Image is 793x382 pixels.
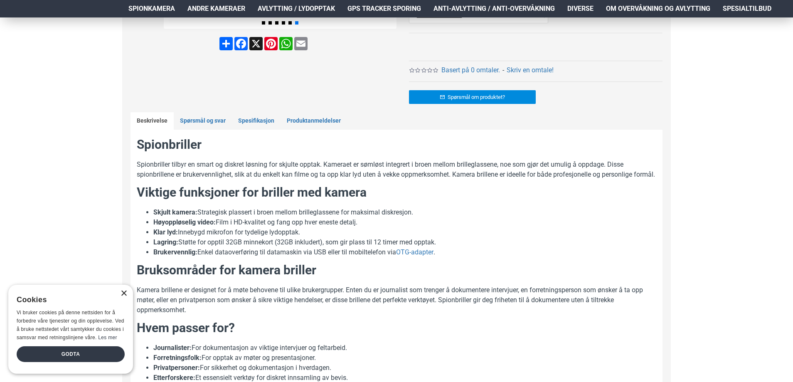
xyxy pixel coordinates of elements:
[347,4,421,14] span: GPS Tracker Sporing
[137,160,656,180] p: Spionbriller tilbyr en smart og diskret løsning for skjulte opptak. Kameraet er sømløst integrert...
[278,37,293,50] a: WhatsApp
[281,112,347,130] a: Produktanmeldelser
[441,65,500,75] a: Basert på 0 omtaler.
[153,248,197,256] strong: Brukervennlig:
[187,4,245,14] span: Andre kameraer
[567,4,594,14] span: Diverse
[232,112,281,130] a: Spesifikasjon
[264,37,278,50] a: Pinterest
[153,227,656,237] li: Innebygd mikrofon for tydelige lydopptak.
[275,21,278,25] span: Go to slide 3
[153,344,192,352] strong: Journalister:
[293,37,308,50] a: Email
[98,335,117,340] a: Les mer, opens a new window
[17,310,124,340] span: Vi bruker cookies på denne nettsiden for å forbedre våre tjenester og din opplevelse. Ved å bruke...
[153,217,656,227] li: Film i HD-kvalitet og fang opp hver eneste detalj.
[153,343,656,353] li: For dokumentasjon av viktige intervjuer og feltarbeid.
[396,247,433,257] a: OTG-adapter
[249,37,264,50] a: X
[502,66,504,74] b: -
[17,346,125,362] div: Godta
[153,237,656,247] li: Støtte for opptil 32GB minnekort (32GB inkludert), som gir plass til 12 timer med opptak.
[153,374,195,382] strong: Etterforskere:
[262,21,265,25] span: Go to slide 1
[234,37,249,50] a: Facebook
[153,353,656,363] li: For opptak av møter og presentasjoner.
[723,4,771,14] span: Spesialtilbud
[288,21,292,25] span: Go to slide 5
[17,291,119,309] div: Cookies
[137,285,656,315] p: Kamera brillene er designet for å møte behovene til ulike brukergrupper. Enten du er journalist s...
[128,4,175,14] span: Spionkamera
[153,218,216,226] strong: Høyoppløselig video:
[131,112,174,130] a: Beskrivelse
[174,112,232,130] a: Spørsmål og svar
[433,4,555,14] span: Anti-avlytting / Anti-overvåkning
[153,228,178,236] strong: Klar lyd:
[121,291,127,297] div: Close
[137,136,656,153] h2: Spionbriller
[295,21,298,25] span: Go to slide 6
[153,207,656,217] li: Strategisk plassert i broen mellom brilleglassene for maksimal diskresjon.
[137,184,656,201] h2: Viktige funksjoner for briller med kamera
[507,65,554,75] a: Skriv en omtale!
[258,4,335,14] span: Avlytting / Lydopptak
[409,90,536,104] a: Spørsmål om produktet?
[282,21,285,25] span: Go to slide 4
[606,4,710,14] span: Om overvåkning og avlytting
[153,354,202,362] strong: Forretningsfolk:
[153,238,178,246] strong: Lagring:
[268,21,272,25] span: Go to slide 2
[153,363,656,373] li: For sikkerhet og dokumentasjon i hverdagen.
[219,37,234,50] a: Share
[153,247,656,257] li: Enkel dataoverføring til datamaskin via USB eller til mobiltelefon via .
[153,208,197,216] strong: Skjult kamera:
[153,364,200,372] strong: Privatpersoner:
[137,319,656,337] h2: Hvem passer for?
[137,261,656,279] h2: Bruksområder for kamera briller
